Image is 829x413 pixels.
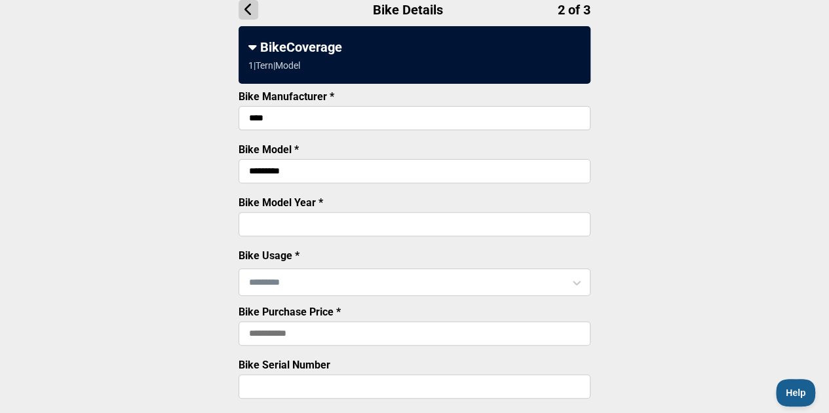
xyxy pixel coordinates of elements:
label: Bike Model Year * [239,196,323,209]
span: 2 of 3 [558,2,590,18]
label: Bike Manufacturer * [239,90,334,103]
div: 1 | Tern | Model [248,60,300,71]
label: Bike Serial Number [239,359,330,371]
label: Bike Usage * [239,249,299,262]
label: Bike Purchase Price * [239,306,341,318]
label: Bike Model * [239,143,299,156]
div: BikeCoverage [248,39,581,55]
iframe: Toggle Customer Support [776,379,816,406]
